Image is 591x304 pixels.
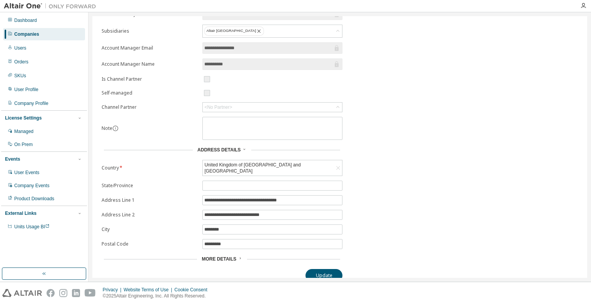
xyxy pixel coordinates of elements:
[203,103,342,112] div: <No Partner>
[102,125,112,131] label: Note
[102,212,198,218] label: Address Line 2
[112,125,119,131] button: information
[47,289,55,297] img: facebook.svg
[203,160,342,176] div: United Kingdom of [GEOGRAPHIC_DATA] and [GEOGRAPHIC_DATA]
[102,76,198,82] label: Is Channel Partner
[2,289,42,297] img: altair_logo.svg
[85,289,96,297] img: youtube.svg
[14,73,26,79] div: SKUs
[174,287,212,293] div: Cookie Consent
[5,210,37,216] div: External Links
[5,156,20,162] div: Events
[102,28,198,34] label: Subsidiaries
[124,287,174,293] div: Website Terms of Use
[102,90,198,96] label: Self-managed
[14,224,50,229] span: Units Usage BI
[102,197,198,203] label: Address Line 1
[203,25,342,37] div: Altair [GEOGRAPHIC_DATA]
[14,59,28,65] div: Orders
[103,293,212,299] p: © 2025 Altair Engineering, Inc. All Rights Reserved.
[4,2,100,10] img: Altair One
[102,45,198,51] label: Account Manager Email
[14,196,54,202] div: Product Downloads
[102,165,198,171] label: Country
[203,161,334,175] div: United Kingdom of [GEOGRAPHIC_DATA] and [GEOGRAPHIC_DATA]
[204,104,232,110] div: <No Partner>
[197,147,240,153] span: Address Details
[102,61,198,67] label: Account Manager Name
[102,226,198,233] label: City
[204,27,264,36] div: Altair [GEOGRAPHIC_DATA]
[14,86,38,93] div: User Profile
[14,169,39,176] div: User Events
[72,289,80,297] img: linkedin.svg
[59,289,67,297] img: instagram.svg
[102,183,198,189] label: State/Province
[14,183,49,189] div: Company Events
[14,31,39,37] div: Companies
[202,256,236,262] span: More Details
[102,241,198,247] label: Postal Code
[102,104,198,110] label: Channel Partner
[14,141,33,148] div: On Prem
[14,45,26,51] div: Users
[14,17,37,23] div: Dashboard
[14,128,33,135] div: Managed
[306,269,342,282] button: Update
[5,115,42,121] div: License Settings
[14,100,48,106] div: Company Profile
[103,287,124,293] div: Privacy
